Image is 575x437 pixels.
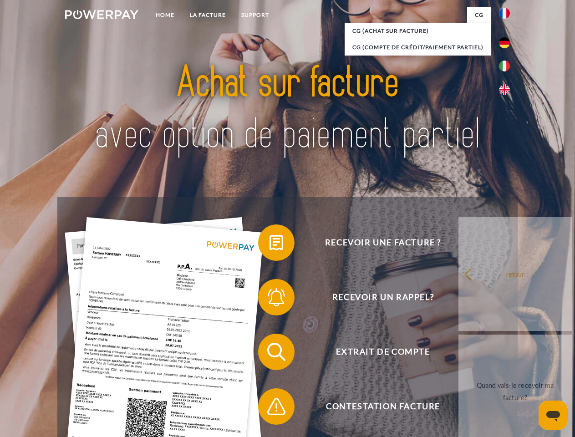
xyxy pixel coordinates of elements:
[271,388,494,425] span: Contestation Facture
[464,379,566,404] div: Quand vais-je recevoir ma facture?
[65,10,138,19] img: logo-powerpay-white.svg
[258,279,495,315] button: Recevoir un rappel?
[265,340,288,363] img: qb_search.svg
[265,286,288,309] img: qb_bell.svg
[464,268,566,280] div: retour
[265,231,288,254] img: qb_bill.svg
[271,224,494,261] span: Recevoir une facture ?
[467,7,491,23] a: CG
[234,7,277,23] a: Support
[345,39,491,56] a: CG (Compte de crédit/paiement partiel)
[499,84,510,95] img: en
[499,61,510,71] img: it
[345,23,491,39] a: CG (achat sur facture)
[87,44,488,174] img: title-powerpay_fr.svg
[499,37,510,48] img: de
[271,279,494,315] span: Recevoir un rappel?
[148,7,182,23] a: Home
[258,334,495,370] button: Extrait de compte
[539,401,568,430] iframe: Bouton de lancement de la fenêtre de messagerie
[271,334,494,370] span: Extrait de compte
[258,224,495,261] button: Recevoir une facture ?
[258,388,495,425] button: Contestation Facture
[499,8,510,19] img: fr
[265,395,288,418] img: qb_warning.svg
[182,7,234,23] a: LA FACTURE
